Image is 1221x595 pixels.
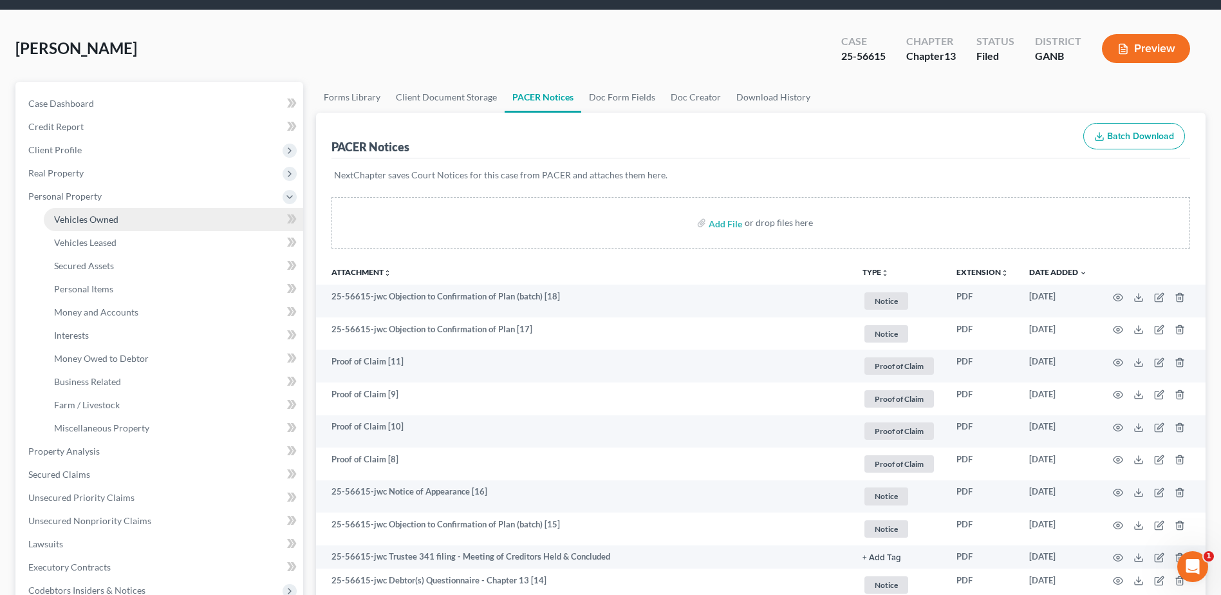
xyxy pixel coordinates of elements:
td: [DATE] [1019,513,1097,545]
span: [PERSON_NAME] [15,39,137,57]
td: Proof of Claim [9] [316,382,852,415]
a: Vehicles Leased [44,231,303,254]
div: Case [841,34,886,49]
td: 25-56615-jwc Trustee 341 filing - Meeting of Creditors Held & Concluded [316,545,852,569]
span: Real Property [28,167,84,178]
span: Case Dashboard [28,98,94,109]
a: Executory Contracts [18,556,303,579]
div: Chapter [906,49,956,64]
a: Doc Creator [663,82,729,113]
span: Personal Property [28,191,102,202]
i: unfold_more [384,269,391,277]
td: [DATE] [1019,350,1097,382]
td: 25-56615-jwc Objection to Confirmation of Plan (batch) [15] [316,513,852,545]
td: [DATE] [1019,545,1097,569]
td: Proof of Claim [11] [316,350,852,382]
span: Interests [54,330,89,341]
div: Chapter [906,34,956,49]
a: Farm / Livestock [44,393,303,417]
div: Filed [976,49,1014,64]
td: 25-56615-jwc Objection to Confirmation of Plan (batch) [18] [316,285,852,317]
div: GANB [1035,49,1081,64]
i: expand_more [1079,269,1087,277]
a: Secured Claims [18,463,303,486]
a: Money Owed to Debtor [44,347,303,370]
td: PDF [946,350,1019,382]
td: PDF [946,382,1019,415]
a: + Add Tag [862,551,936,563]
span: Property Analysis [28,446,100,457]
td: PDF [946,480,1019,513]
td: [DATE] [1019,415,1097,448]
span: Vehicles Leased [54,237,117,248]
span: Notice [864,487,908,505]
span: Proof of Claim [864,357,934,375]
a: PACER Notices [505,82,581,113]
span: 13 [944,50,956,62]
a: Doc Form Fields [581,82,663,113]
a: Property Analysis [18,440,303,463]
a: Business Related [44,370,303,393]
td: PDF [946,415,1019,448]
span: Farm / Livestock [54,399,120,410]
td: PDF [946,513,1019,545]
button: Batch Download [1083,123,1185,150]
span: Vehicles Owned [54,214,118,225]
a: Download History [729,82,818,113]
span: Money and Accounts [54,307,138,317]
span: Proof of Claim [864,422,934,440]
i: unfold_more [1001,269,1009,277]
a: Unsecured Nonpriority Claims [18,509,303,533]
a: Lawsuits [18,533,303,556]
a: Date Added expand_more [1029,267,1087,277]
a: Client Document Storage [388,82,505,113]
td: Proof of Claim [10] [316,415,852,448]
span: Credit Report [28,121,84,132]
span: Executory Contracts [28,562,111,572]
span: Money Owed to Debtor [54,353,149,364]
span: Unsecured Nonpriority Claims [28,515,151,526]
span: Notice [864,576,908,594]
td: PDF [946,317,1019,350]
a: Vehicles Owned [44,208,303,231]
span: Lawsuits [28,538,63,549]
td: [DATE] [1019,317,1097,350]
span: Notice [864,292,908,310]
td: PDF [946,545,1019,569]
div: 25-56615 [841,49,886,64]
td: 25-56615-jwc Objection to Confirmation of Plan [17] [316,317,852,350]
a: Miscellaneous Property [44,417,303,440]
span: Proof of Claim [864,390,934,408]
td: [DATE] [1019,448,1097,480]
td: Proof of Claim [8] [316,448,852,480]
a: Notice [862,518,936,540]
span: Secured Assets [54,260,114,271]
p: NextChapter saves Court Notices for this case from PACER and attaches them here. [334,169,1188,182]
td: PDF [946,448,1019,480]
span: Proof of Claim [864,455,934,473]
a: Notice [862,290,936,312]
a: Forms Library [316,82,388,113]
a: Proof of Claim [862,420,936,442]
span: Personal Items [54,283,113,294]
a: Attachmentunfold_more [331,267,391,277]
span: Notice [864,325,908,343]
div: or drop files here [745,216,813,229]
div: Status [976,34,1014,49]
a: Personal Items [44,278,303,301]
a: Proof of Claim [862,355,936,377]
a: Secured Assets [44,254,303,278]
span: Business Related [54,376,121,387]
td: PDF [946,285,1019,317]
span: Secured Claims [28,469,90,480]
td: [DATE] [1019,480,1097,513]
a: Notice [862,486,936,507]
button: + Add Tag [862,554,901,562]
a: Money and Accounts [44,301,303,324]
a: Case Dashboard [18,92,303,115]
span: Client Profile [28,144,82,155]
iframe: Intercom live chat [1177,551,1208,582]
a: Notice [862,323,936,345]
span: Miscellaneous Property [54,422,149,433]
span: 1 [1204,551,1214,562]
